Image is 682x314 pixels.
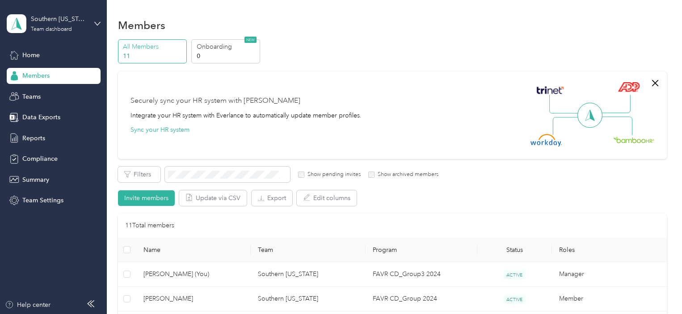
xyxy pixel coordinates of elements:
[197,51,257,61] p: 0
[31,14,87,24] div: Southern [US_STATE]
[123,42,184,51] p: All Members
[118,21,165,30] h1: Members
[143,269,244,279] span: [PERSON_NAME] (You)
[143,246,244,254] span: Name
[366,262,477,287] td: FAVR CD_Group3 2024
[251,262,366,287] td: Southern Indiana
[125,221,174,230] p: 11 Total members
[632,264,682,314] iframe: Everlance-gr Chat Button Frame
[552,117,584,135] img: Line Left Down
[136,262,251,287] td: Zachary J. Chmiel (You)
[613,137,654,143] img: BambooHR
[197,42,257,51] p: Onboarding
[375,171,438,179] label: Show archived members
[22,92,41,101] span: Teams
[552,238,667,262] th: Roles
[366,287,477,311] td: FAVR CD_Group 2024
[251,287,366,311] td: Southern Indiana
[5,300,51,310] button: Help center
[599,95,631,113] img: Line Right Up
[22,154,58,163] span: Compliance
[118,190,175,206] button: Invite members
[136,238,251,262] th: Name
[251,238,366,262] th: Team
[179,190,247,206] button: Update via CSV
[131,125,189,134] button: Sync your HR system
[22,175,49,184] span: Summary
[503,270,526,280] span: ACTIVE
[297,190,357,206] button: Edit columns
[131,111,362,120] div: Integrate your HR system with Everlance to automatically update member profiles.
[304,171,361,179] label: Show pending invites
[552,287,667,311] td: Member
[552,262,667,287] td: Manager
[252,190,292,206] button: Export
[244,37,257,43] span: NEW
[131,96,300,106] div: Securely sync your HR system with [PERSON_NAME]
[22,196,63,205] span: Team Settings
[22,71,50,80] span: Members
[477,238,552,262] th: Status
[118,167,160,182] button: Filters
[143,294,244,304] span: [PERSON_NAME]
[618,82,640,92] img: ADP
[123,51,184,61] p: 11
[601,117,632,136] img: Line Right Down
[136,287,251,311] td: Brandon S. Gray
[366,238,477,262] th: Program
[549,95,581,114] img: Line Left Up
[535,84,566,96] img: Trinet
[22,113,60,122] span: Data Exports
[530,134,562,147] img: Workday
[22,134,45,143] span: Reports
[31,27,72,32] div: Team dashboard
[22,50,40,60] span: Home
[503,295,526,304] span: ACTIVE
